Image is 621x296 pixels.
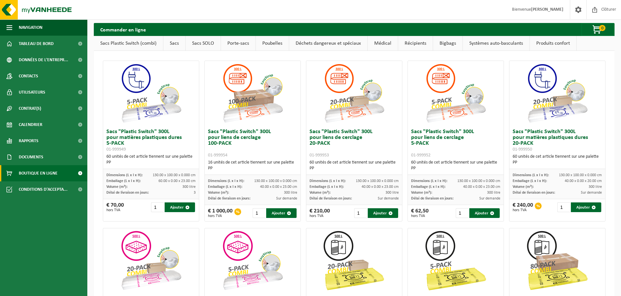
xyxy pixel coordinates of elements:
[310,153,329,158] span: 01-999953
[310,165,399,171] div: PP
[158,179,196,183] span: 60.00 x 0.00 x 23.00 cm
[208,197,250,200] span: Délai de livraison en jours:
[571,202,601,212] button: Ajouter
[220,61,285,126] img: 01-999954
[530,36,576,51] a: Produits confort
[19,36,54,52] span: Tableau de bord
[106,185,127,189] span: Volume (m³):
[411,214,429,218] span: hors TVA
[479,197,500,200] span: Sur demande
[378,197,399,200] span: Sur demande
[106,208,124,212] span: hors TVA
[106,173,143,177] span: Dimensions (L x l x H):
[208,185,242,189] span: Emballage (L x l x H):
[322,228,387,293] img: 01-999964
[208,214,233,218] span: hors TVA
[106,191,149,195] span: Délai de livraison en jours:
[525,228,590,293] img: 01-999968
[423,61,488,126] img: 01-999952
[411,165,500,171] div: PP
[310,185,344,189] span: Emballage (L x l x H):
[513,185,534,189] span: Volume (m³):
[310,129,399,158] h3: Sacs "Plastic Switch" 300L pour liens de cerclage 20-PACK
[557,202,570,212] input: 1
[589,185,602,189] span: 300 litre
[310,197,352,200] span: Délai de livraison en jours:
[19,181,68,198] span: Conditions d'accepta...
[411,208,429,218] div: € 62,50
[94,23,152,36] h2: Commander en ligne
[356,179,399,183] span: 130.00 x 100.00 x 0.000 cm
[368,36,398,51] a: Médical
[310,160,399,171] div: 60 unités de cet article tiennent sur une palette
[398,36,433,51] a: Récipients
[19,165,58,181] span: Boutique en ligne
[208,160,297,171] div: 16 unités de cet article tiennent sur une palette
[423,228,488,293] img: 01-999963
[106,160,196,165] div: PP
[163,36,185,51] a: Sacs
[208,208,233,218] div: € 1 000,00
[433,36,463,51] a: Bigbags
[289,36,367,51] a: Déchets dangereux et spéciaux
[253,208,266,218] input: 1
[186,36,221,51] a: Sacs SOLO
[310,208,330,218] div: € 210,00
[284,191,297,195] span: 300 litre
[513,179,547,183] span: Emballage (L x l x H):
[469,208,500,218] button: Ajouter
[19,117,42,133] span: Calendrier
[310,179,346,183] span: Dimensions (L x l x H):
[221,36,256,51] a: Porte-sacs
[513,160,602,165] div: PP
[260,185,297,189] span: 40.00 x 0.00 x 23.00 cm
[368,208,398,218] button: Ajouter
[153,173,196,177] span: 130.00 x 100.00 x 0.000 cm
[599,25,605,31] span: 0
[513,154,602,165] div: 60 unités de cet article tiennent sur une palette
[106,179,141,183] span: Emballage (L x l x H):
[513,173,549,177] span: Dimensions (L x l x H):
[276,197,297,200] span: Sur demande
[513,208,533,212] span: hors TVA
[106,154,196,165] div: 60 unités de cet article tiennent sur une palette
[208,179,244,183] span: Dimensions (L x l x H):
[94,36,163,51] a: Sacs Plastic Switch (combi)
[322,61,387,126] img: 01-999953
[525,61,590,126] img: 01-999950
[208,129,297,158] h3: Sacs "Plastic Switch" 300L pour liens de cerclage 100-PACK
[457,179,500,183] span: 130.00 x 100.00 x 0.000 cm
[386,191,399,195] span: 300 litre
[119,61,183,126] img: 01-999949
[19,84,45,100] span: Utilisateurs
[208,191,229,195] span: Volume (m³):
[19,68,38,84] span: Contacts
[106,202,124,212] div: € 70,00
[565,179,602,183] span: 40.00 x 0.00 x 20.00 cm
[559,173,602,177] span: 130.00 x 100.00 x 0.000 cm
[463,36,529,51] a: Systèmes auto-basculants
[513,129,602,152] h3: Sacs "Plastic Switch" 300L pour matières plastiques dures 20-PACK
[194,191,196,195] span: 3
[582,23,614,36] button: 0
[151,202,164,212] input: 1
[256,36,289,51] a: Poubelles
[411,129,500,158] h3: Sacs "Plastic Switch" 300L pour liens de cerclage 5-PACK
[354,208,367,218] input: 1
[119,228,183,293] img: 01-999956
[513,202,533,212] div: € 240,00
[19,133,38,149] span: Rapports
[411,160,500,171] div: 60 unités de cet article tiennent sur une palette
[362,185,399,189] span: 40.00 x 0.00 x 23.00 cm
[208,165,297,171] div: PP
[310,191,331,195] span: Volume (m³):
[19,149,43,165] span: Documents
[19,19,42,36] span: Navigation
[487,191,500,195] span: 300 litre
[165,202,195,212] button: Ajouter
[456,208,469,218] input: 1
[19,100,41,117] span: Contrat(s)
[220,228,285,293] img: 01-999955
[106,147,126,152] span: 01-999949
[411,191,432,195] span: Volume (m³):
